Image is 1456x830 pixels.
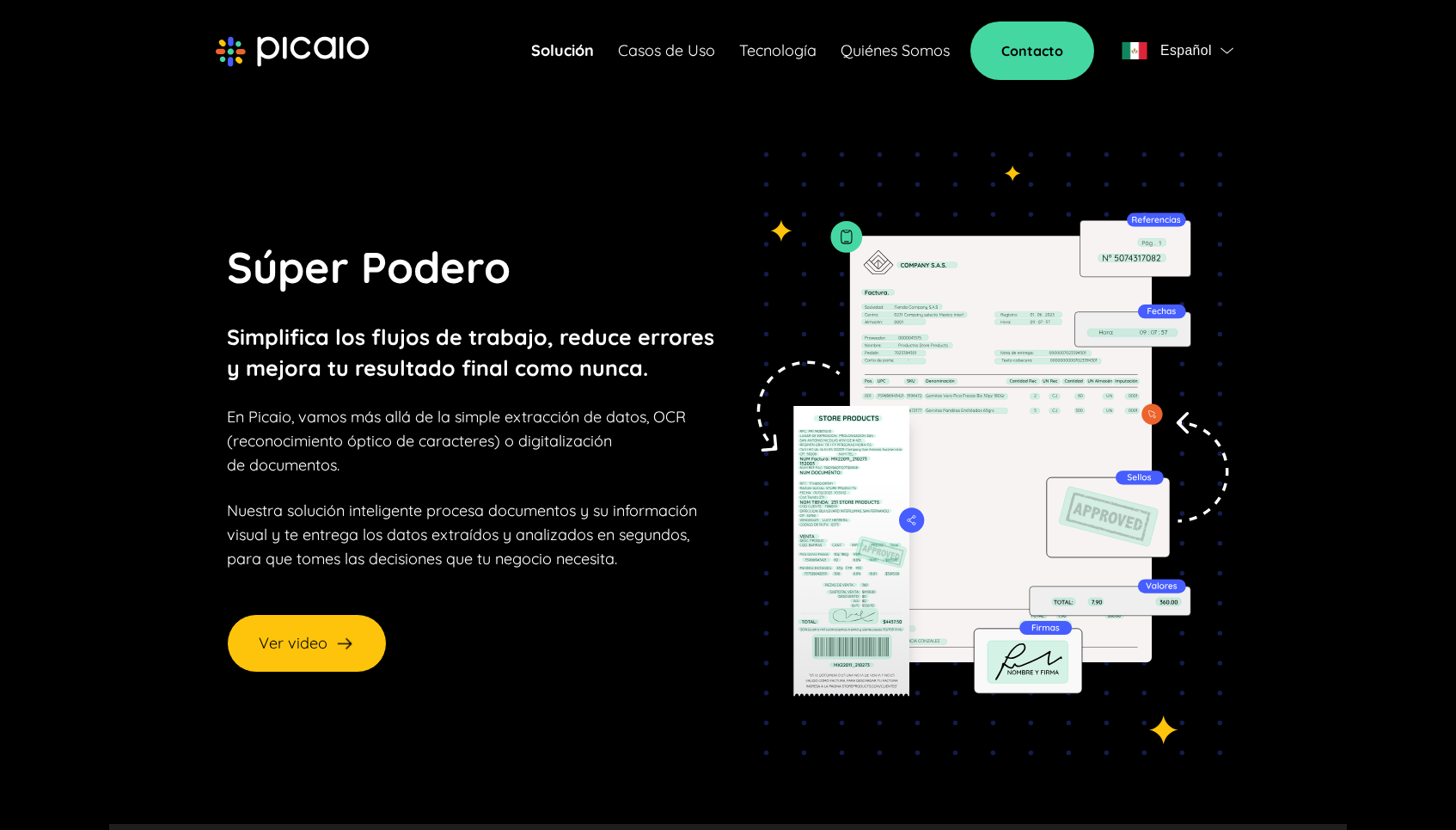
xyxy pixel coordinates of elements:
[1160,39,1212,63] span: Español
[227,240,511,294] span: Súper Podero
[216,36,369,67] img: picaio-logo
[738,152,1229,756] img: tedioso-img
[1115,34,1240,68] button: flagEspañolflag
[1122,42,1147,59] img: flag
[334,633,355,654] img: arrow-right
[1220,47,1233,54] img: flag
[227,614,387,673] button: Ver video
[970,22,1094,80] a: Contacto
[841,39,950,63] a: Quiénes Somos
[739,39,817,63] a: Tecnología
[531,39,594,63] a: Solución
[227,322,714,384] p: Simplifica los flujos de trabajo, reduce errores y mejora tu resultado final como nunca.
[227,499,697,571] p: Nuestra solución inteligente procesa documentos y su información visual y te entrega los datos ex...
[227,407,686,475] span: En Picaio, vamos más allá de la simple extracción de datos, OCR (reconocimiento óptico de caracte...
[618,39,715,63] a: Casos de Uso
